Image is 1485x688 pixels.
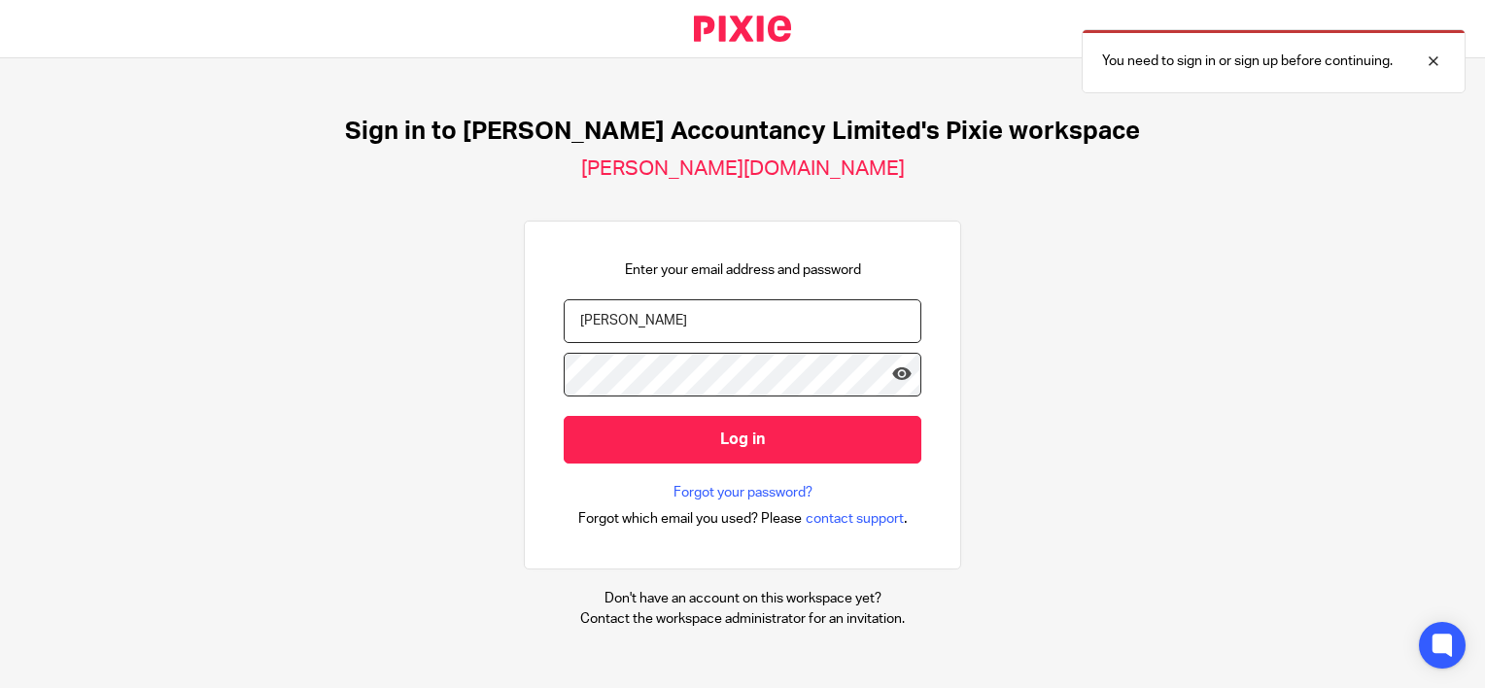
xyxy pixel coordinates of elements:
span: contact support [806,509,904,529]
span: Forgot which email you used? Please [578,509,802,529]
input: Log in [564,416,921,464]
div: . [578,507,908,530]
h1: Sign in to [PERSON_NAME] Accountancy Limited's Pixie workspace [345,117,1140,147]
p: Don't have an account on this workspace yet? [580,589,905,608]
a: Forgot your password? [673,483,812,502]
p: You need to sign in or sign up before continuing. [1102,52,1393,71]
p: Contact the workspace administrator for an invitation. [580,609,905,629]
h2: [PERSON_NAME][DOMAIN_NAME] [581,156,905,182]
input: name@example.com [564,299,921,343]
p: Enter your email address and password [625,260,861,280]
